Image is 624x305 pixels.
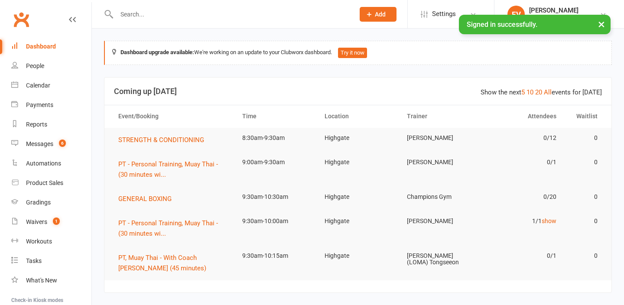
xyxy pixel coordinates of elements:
th: Attendees [481,105,564,127]
button: PT - Personal Training, Muay Thai - (30 minutes wi... [118,218,227,239]
th: Waitlist [564,105,605,127]
td: 0 [564,152,605,172]
div: Workouts [26,238,52,245]
a: Workouts [11,232,91,251]
td: [PERSON_NAME] [399,128,481,148]
div: Dashboard [26,43,56,50]
div: People [26,62,44,69]
td: 0 [564,246,605,266]
a: Dashboard [11,37,91,56]
span: 1 [53,217,60,225]
th: Location [317,105,399,127]
span: Signed in successfully. [467,20,537,29]
td: 0/1 [481,246,564,266]
a: 20 [535,88,542,96]
td: Champions Gym [399,187,481,207]
div: EV [507,6,525,23]
td: 9:30am-10:00am [234,211,317,231]
div: We're working on an update to your Clubworx dashboard. [104,41,612,65]
div: Show the next events for [DATE] [481,87,602,97]
td: 0/12 [481,128,564,148]
a: Payments [11,95,91,115]
div: Tasks [26,257,42,264]
td: 9:30am-10:15am [234,246,317,266]
td: 9:00am-9:30am [234,152,317,172]
td: [PERSON_NAME] (LOMA) Tongseeon [399,246,481,273]
a: Calendar [11,76,91,95]
button: PT, Muay Thai - With Coach [PERSON_NAME] (45 minutes) [118,253,227,273]
td: Highgate [317,152,399,172]
td: 0 [564,211,605,231]
div: Automations [26,160,61,167]
a: Automations [11,154,91,173]
td: 0 [564,187,605,207]
th: Event/Booking [110,105,234,127]
span: Settings [432,4,456,24]
td: 9:30am-10:30am [234,187,317,207]
td: 0 [564,128,605,148]
a: All [544,88,552,96]
a: People [11,56,91,76]
td: [PERSON_NAME] [399,152,481,172]
td: 1/1 [481,211,564,231]
a: Waivers 1 [11,212,91,232]
td: Highgate [317,128,399,148]
div: Product Sales [26,179,63,186]
a: Messages 6 [11,134,91,154]
td: Highgate [317,187,399,207]
input: Search... [114,8,348,20]
div: Waivers [26,218,47,225]
td: [PERSON_NAME] [399,211,481,231]
button: STRENGTH & CONDITIONING [118,135,210,145]
th: Trainer [399,105,481,127]
button: Add [360,7,396,22]
button: Try it now [338,48,367,58]
span: 6 [59,140,66,147]
span: Add [375,11,386,18]
div: Payments [26,101,53,108]
div: Champions Gym Highgate [529,14,600,22]
th: Time [234,105,317,127]
span: PT, Muay Thai - With Coach [PERSON_NAME] (45 minutes) [118,254,206,272]
a: Clubworx [10,9,32,30]
span: PT - Personal Training, Muay Thai - (30 minutes wi... [118,160,218,178]
button: PT - Personal Training, Muay Thai - (30 minutes wi... [118,159,227,180]
a: Product Sales [11,173,91,193]
div: [PERSON_NAME] [529,6,600,14]
span: PT - Personal Training, Muay Thai - (30 minutes wi... [118,219,218,237]
div: Messages [26,140,53,147]
strong: Dashboard upgrade available: [120,49,194,55]
a: 10 [526,88,533,96]
td: Highgate [317,211,399,231]
div: What's New [26,277,57,284]
div: Reports [26,121,47,128]
td: 0/1 [481,152,564,172]
button: × [594,15,609,33]
div: Gradings [26,199,51,206]
div: Calendar [26,82,50,89]
button: GENERAL BOXING [118,194,178,204]
a: show [542,217,556,224]
h3: Coming up [DATE] [114,87,602,96]
a: Reports [11,115,91,134]
td: Highgate [317,246,399,266]
a: What's New [11,271,91,290]
a: 5 [521,88,525,96]
td: 0/20 [481,187,564,207]
td: 8:30am-9:30am [234,128,317,148]
span: GENERAL BOXING [118,195,172,203]
span: STRENGTH & CONDITIONING [118,136,204,144]
a: Tasks [11,251,91,271]
a: Gradings [11,193,91,212]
